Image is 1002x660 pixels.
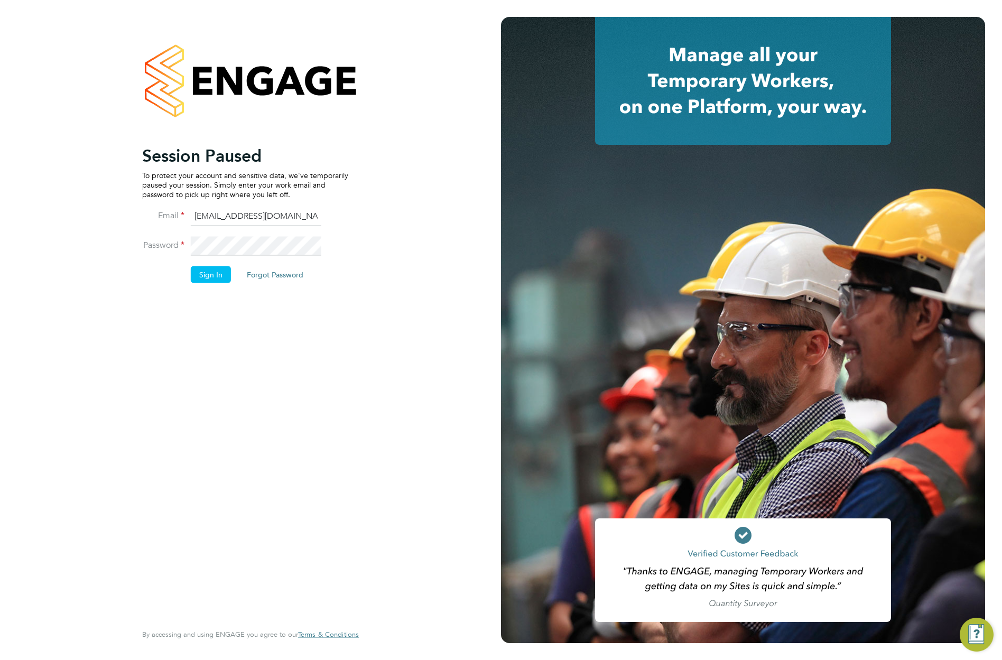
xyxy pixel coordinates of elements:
[238,266,312,283] button: Forgot Password
[142,210,184,221] label: Email
[142,170,348,199] p: To protect your account and sensitive data, we've temporarily paused your session. Simply enter y...
[142,630,359,639] span: By accessing and using ENGAGE you agree to our
[298,630,359,639] a: Terms & Conditions
[191,266,231,283] button: Sign In
[191,207,321,226] input: Enter your work email...
[960,618,994,652] button: Engage Resource Center
[142,145,348,166] h2: Session Paused
[142,239,184,250] label: Password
